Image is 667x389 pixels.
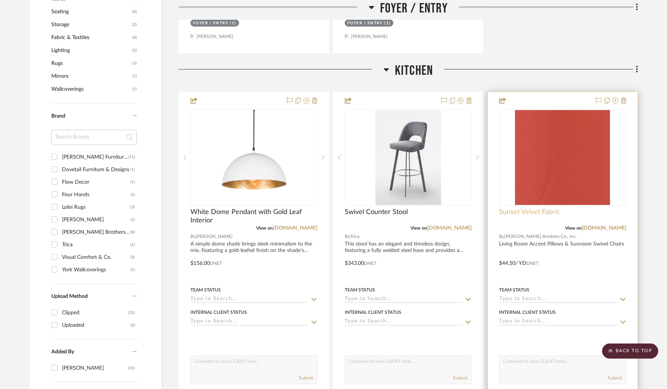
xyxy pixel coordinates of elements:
[62,201,130,213] div: Loloi Rugs
[51,349,74,354] span: Added By
[132,70,137,82] span: (1)
[130,239,135,251] div: (1)
[427,225,472,231] a: [DOMAIN_NAME]
[62,214,130,226] div: [PERSON_NAME]
[190,318,308,326] input: Type to Search…
[345,208,408,216] span: Swivel Counter Stool
[51,294,88,299] span: Upload Method
[132,19,137,31] span: (2)
[130,319,135,331] div: (2)
[62,164,130,176] div: Dovetail Furniture & Designs
[190,233,196,240] span: By
[130,214,135,226] div: (2)
[499,309,556,316] div: Internal Client Status
[345,110,471,205] div: 0
[190,296,308,303] input: Type to Search…
[132,44,137,57] span: (5)
[410,226,427,230] span: View on
[51,130,137,145] input: Search Brands
[128,151,135,163] div: (11)
[256,226,273,230] span: View on
[384,20,391,26] div: (1)
[51,44,130,57] span: Lighting
[504,233,577,240] span: [PERSON_NAME] Brothers Co., Inc.
[345,296,463,303] input: Type to Search…
[62,189,130,201] div: Four Hands
[499,208,560,216] span: Sunset Velvet Fabric
[51,113,65,119] span: Brand
[499,296,617,303] input: Type to Search…
[190,287,221,293] div: Team Status
[132,31,137,44] span: (8)
[608,375,622,381] button: Submit
[347,20,383,26] div: Foyer / Entry
[130,201,135,213] div: (3)
[193,20,228,26] div: Foyer / Entry
[515,110,610,205] img: Sunset Velvet Fabric
[499,233,504,240] span: By
[62,151,128,163] div: [PERSON_NAME] Furniture Company
[130,164,135,176] div: (1)
[582,225,626,231] a: [DOMAIN_NAME]
[51,5,130,18] span: Seating
[345,318,463,326] input: Type to Search…
[230,20,236,26] div: (1)
[130,226,135,238] div: (8)
[51,70,130,83] span: Mirrors
[62,176,130,188] div: Flow Decor
[499,318,617,326] input: Type to Search…
[132,6,137,18] span: (6)
[132,57,137,69] span: (3)
[130,189,135,201] div: (2)
[499,110,626,205] div: 0
[62,251,130,263] div: Visual Comfort & Co.
[345,287,375,293] div: Team Status
[132,83,137,95] span: (1)
[190,309,247,316] div: Internal Client Status
[128,362,135,374] div: (35)
[130,251,135,263] div: (2)
[130,264,135,276] div: (1)
[499,287,529,293] div: Team Status
[375,110,441,205] img: Swivel Counter Stool
[345,309,401,316] div: Internal Client Status
[128,307,135,319] div: (33)
[51,31,130,44] span: Fabric & Textiles
[190,208,317,225] span: White Dome Pendant with Gold Leaf Interior
[62,239,130,251] div: Trica
[345,233,350,240] span: By
[273,225,317,231] a: [DOMAIN_NAME]
[196,233,233,240] span: [PERSON_NAME]
[62,264,130,276] div: York Wallcoverings
[453,375,467,381] button: Submit
[206,110,301,205] img: White Dome Pendant with Gold Leaf Interior
[62,307,128,319] div: Clipped
[62,319,130,331] div: Uploaded
[395,63,433,79] span: Kitchen
[62,226,130,238] div: [PERSON_NAME] Brothers Co., Inc.
[62,362,128,374] div: [PERSON_NAME]
[350,233,360,240] span: Trica
[299,375,313,381] button: Submit
[602,343,658,359] scroll-to-top-button: BACK TO TOP
[130,176,135,188] div: (1)
[51,83,130,96] span: Wallcoverings
[565,226,582,230] span: View on
[51,18,130,31] span: Storage
[51,57,130,70] span: Rugs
